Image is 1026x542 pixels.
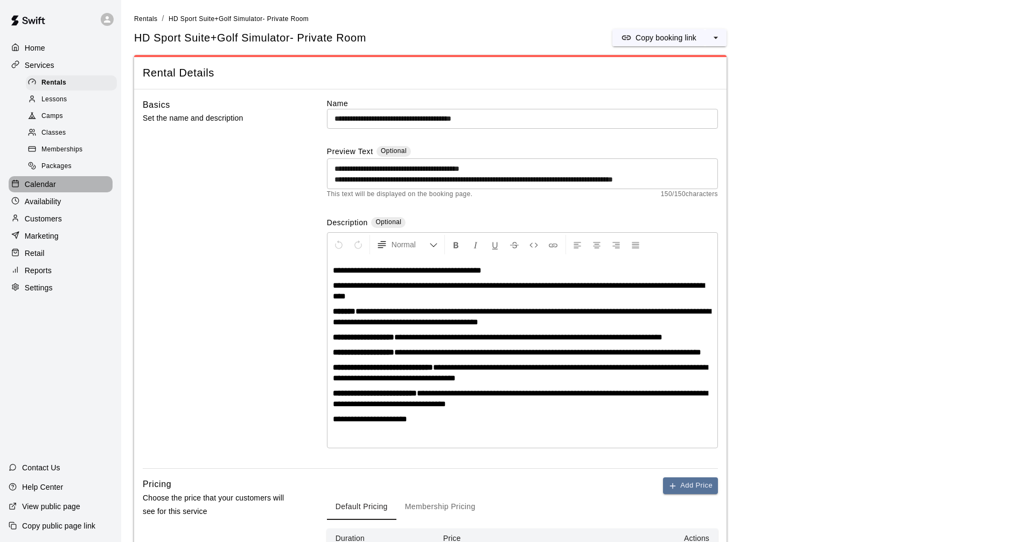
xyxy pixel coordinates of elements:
[327,217,368,230] label: Description
[25,282,53,293] p: Settings
[612,29,705,46] button: Copy booking link
[486,235,504,254] button: Format Underline
[26,92,117,107] div: Lessons
[26,142,117,157] div: Memberships
[134,14,158,23] a: Rentals
[41,161,72,172] span: Packages
[26,75,117,91] div: Rentals
[25,43,45,53] p: Home
[330,235,348,254] button: Undo
[41,78,66,88] span: Rentals
[41,128,66,138] span: Classes
[636,32,696,43] p: Copy booking link
[372,235,442,254] button: Formatting Options
[9,40,113,56] a: Home
[9,193,113,210] a: Availability
[9,57,113,73] a: Services
[663,477,718,494] button: Add Price
[26,125,121,142] a: Classes
[588,235,606,254] button: Center Align
[349,235,367,254] button: Redo
[447,235,465,254] button: Format Bold
[22,520,95,531] p: Copy public page link
[143,66,718,80] span: Rental Details
[9,228,113,244] a: Marketing
[25,213,62,224] p: Customers
[162,13,164,24] li: /
[25,60,54,71] p: Services
[25,231,59,241] p: Marketing
[26,158,121,175] a: Packages
[705,29,727,46] button: select merge strategy
[22,482,63,492] p: Help Center
[327,98,718,109] label: Name
[41,94,67,105] span: Lessons
[26,74,121,91] a: Rentals
[466,235,485,254] button: Format Italics
[26,142,121,158] a: Memberships
[134,31,366,45] h5: HD Sport Suite+Golf Simulator- Private Room
[26,126,117,141] div: Classes
[396,494,484,520] button: Membership Pricing
[143,477,171,491] h6: Pricing
[26,159,117,174] div: Packages
[544,235,562,254] button: Insert Link
[612,29,727,46] div: split button
[26,91,121,108] a: Lessons
[26,108,121,125] a: Camps
[143,98,170,112] h6: Basics
[134,15,158,23] span: Rentals
[9,176,113,192] a: Calendar
[22,462,60,473] p: Contact Us
[381,147,407,155] span: Optional
[525,235,543,254] button: Insert Code
[169,15,309,23] span: HD Sport Suite+Golf Simulator- Private Room
[9,262,113,279] a: Reports
[327,189,473,200] span: This text will be displayed on the booking page.
[143,491,292,518] p: Choose the price that your customers will see for this service
[626,235,645,254] button: Justify Align
[375,218,401,226] span: Optional
[9,280,113,296] a: Settings
[327,146,373,158] label: Preview Text
[26,109,117,124] div: Camps
[41,144,82,155] span: Memberships
[25,265,52,276] p: Reports
[134,13,1013,25] nav: breadcrumb
[25,179,56,190] p: Calendar
[143,112,292,125] p: Set the name and description
[661,189,718,200] span: 150 / 150 characters
[9,245,113,261] a: Retail
[9,211,113,227] a: Customers
[392,239,429,250] span: Normal
[41,111,63,122] span: Camps
[327,494,396,520] button: Default Pricing
[25,196,61,207] p: Availability
[22,501,80,512] p: View public page
[607,235,625,254] button: Right Align
[505,235,524,254] button: Format Strikethrough
[25,248,45,259] p: Retail
[568,235,587,254] button: Left Align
